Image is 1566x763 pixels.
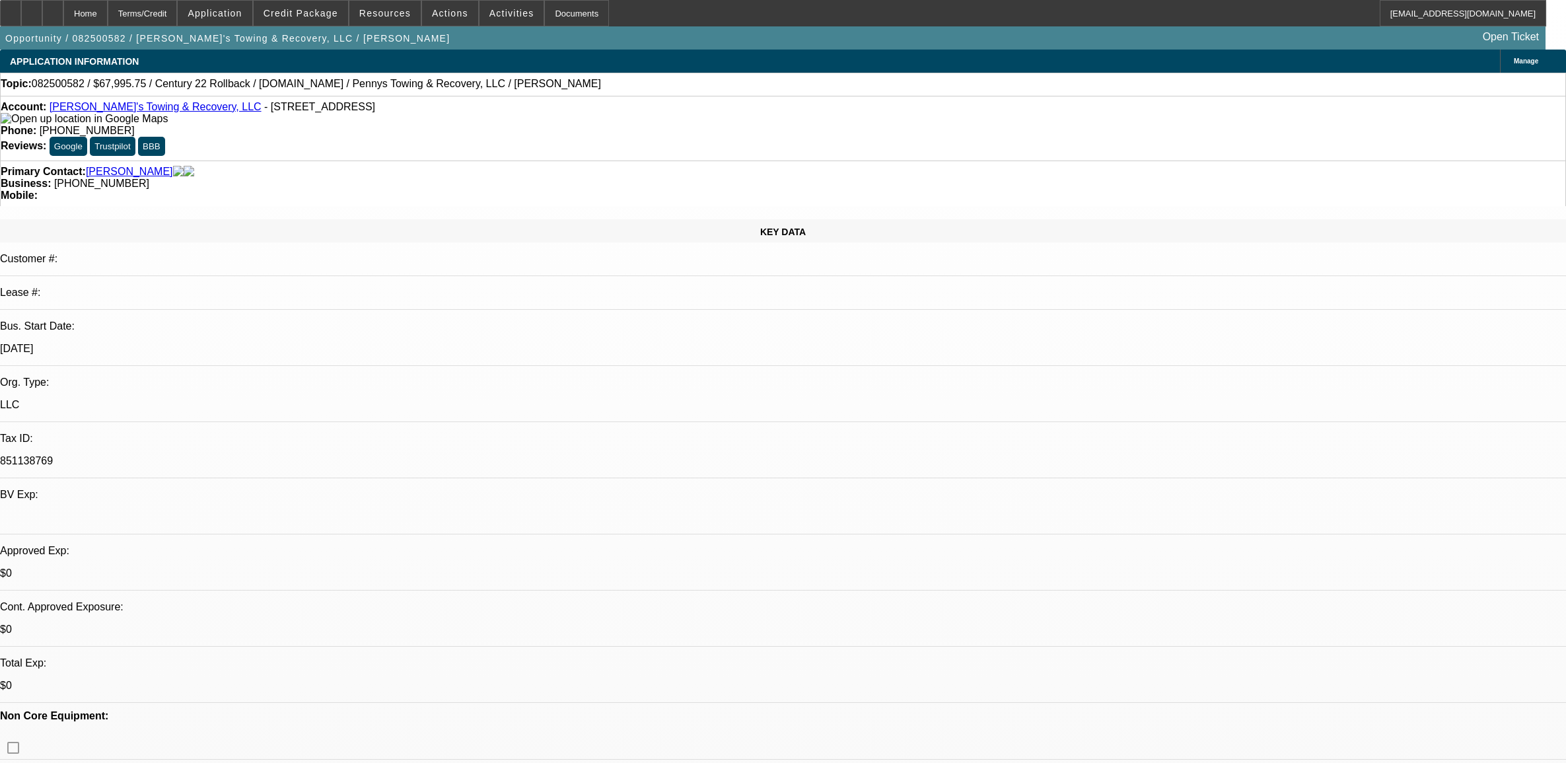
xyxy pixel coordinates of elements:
[86,166,173,178] a: [PERSON_NAME]
[1,113,168,124] a: View Google Maps
[254,1,348,26] button: Credit Package
[178,1,252,26] button: Application
[138,137,165,156] button: BBB
[1,178,51,189] strong: Business:
[422,1,478,26] button: Actions
[50,137,87,156] button: Google
[349,1,421,26] button: Resources
[1,140,46,151] strong: Reviews:
[90,137,135,156] button: Trustpilot
[1,190,38,201] strong: Mobile:
[359,8,411,18] span: Resources
[10,56,139,67] span: APPLICATION INFORMATION
[173,166,184,178] img: facebook-icon.png
[40,125,135,136] span: [PHONE_NUMBER]
[1,125,36,136] strong: Phone:
[1,113,168,125] img: Open up location in Google Maps
[1,101,46,112] strong: Account:
[489,8,534,18] span: Activities
[264,8,338,18] span: Credit Package
[5,33,450,44] span: Opportunity / 082500582 / [PERSON_NAME]'s Towing & Recovery, LLC / [PERSON_NAME]
[188,8,242,18] span: Application
[32,78,601,90] span: 082500582 / $67,995.75 / Century 22 Rollback / [DOMAIN_NAME] / Pennys Towing & Recovery, LLC / [P...
[264,101,375,112] span: - [STREET_ADDRESS]
[54,178,149,189] span: [PHONE_NUMBER]
[1477,26,1544,48] a: Open Ticket
[50,101,262,112] a: [PERSON_NAME]'s Towing & Recovery, LLC
[1,78,32,90] strong: Topic:
[184,166,194,178] img: linkedin-icon.png
[760,227,806,237] span: KEY DATA
[1514,57,1538,65] span: Manage
[480,1,544,26] button: Activities
[1,166,86,178] strong: Primary Contact:
[432,8,468,18] span: Actions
